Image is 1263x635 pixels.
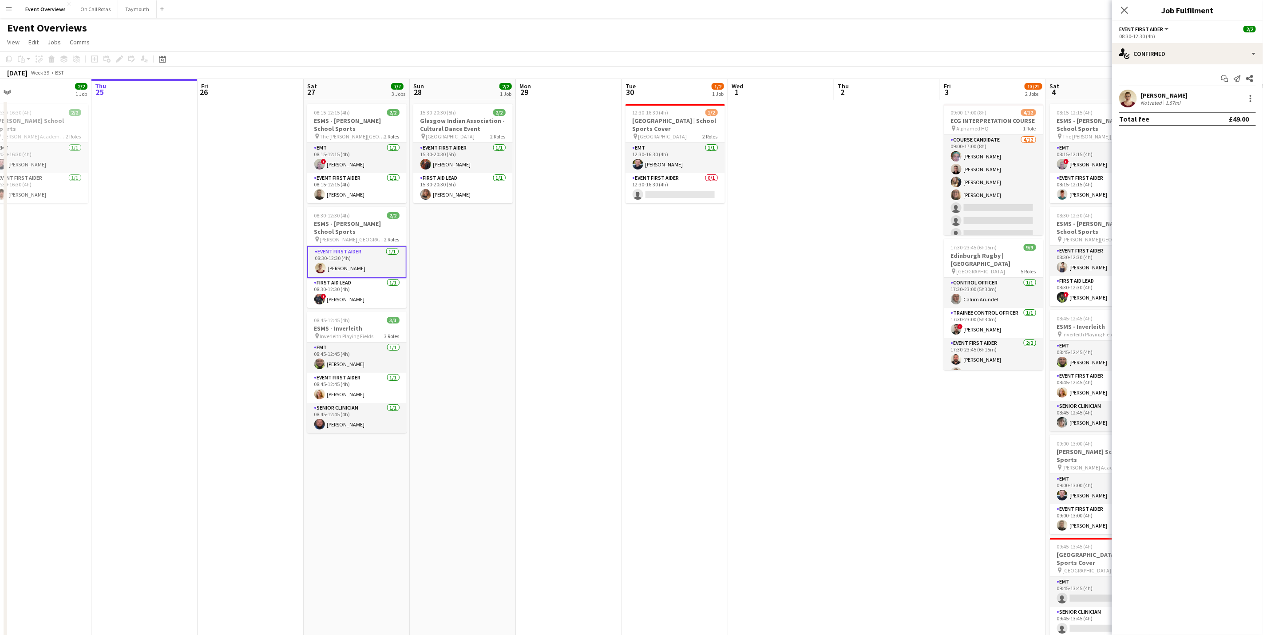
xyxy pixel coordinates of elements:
[1050,143,1149,173] app-card-role: EMT1/108:15-12:15 (4h)![PERSON_NAME]
[703,133,718,140] span: 2 Roles
[626,143,725,173] app-card-role: EMT1/112:30-16:30 (4h)[PERSON_NAME]
[1021,268,1036,275] span: 5 Roles
[7,21,87,35] h1: Event Overviews
[626,82,636,90] span: Tue
[1229,114,1249,123] div: £49.00
[387,317,400,323] span: 3/3
[1057,315,1093,322] span: 08:45-12:45 (4h)
[626,173,725,203] app-card-role: Event First Aider0/112:30-16:30 (4h)
[1063,331,1117,338] span: Inverleith Playing Fields
[307,104,407,203] app-job-card: 08:15-12:15 (4h)2/2ESMS - [PERSON_NAME] School Sports The [PERSON_NAME][GEOGRAPHIC_DATA]2 RolesEM...
[413,82,424,90] span: Sun
[307,143,407,173] app-card-role: EMT1/108:15-12:15 (4h)![PERSON_NAME]
[633,109,669,116] span: 12:30-16:30 (4h)
[1050,551,1149,567] h3: [GEOGRAPHIC_DATA] | School Sports Cover
[75,83,87,90] span: 2/2
[491,133,506,140] span: 2 Roles
[957,268,1006,275] span: [GEOGRAPHIC_DATA]
[307,403,407,433] app-card-role: Senior Clinician1/108:45-12:45 (4h)[PERSON_NAME]
[320,236,384,243] span: [PERSON_NAME][GEOGRAPHIC_DATA]
[314,317,350,323] span: 08:45-12:45 (4h)
[384,333,400,339] span: 3 Roles
[314,212,350,219] span: 08:30-12:30 (4h)
[944,308,1043,338] app-card-role: Trainee Control Officer1/117:30-23:00 (5h30m)![PERSON_NAME]
[1050,341,1149,371] app-card-role: EMT1/108:45-12:45 (4h)[PERSON_NAME]
[1050,173,1149,203] app-card-role: Event First Aider1/108:15-12:15 (4h)[PERSON_NAME]
[1063,567,1112,574] span: [GEOGRAPHIC_DATA]
[307,278,407,308] app-card-role: First Aid Lead1/108:30-12:30 (4h)![PERSON_NAME]
[1063,133,1127,140] span: The [PERSON_NAME][GEOGRAPHIC_DATA]
[1023,125,1036,132] span: 1 Role
[307,373,407,403] app-card-role: Event First Aider1/108:45-12:45 (4h)[PERSON_NAME]
[29,69,51,76] span: Week 39
[48,38,61,46] span: Jobs
[944,278,1043,308] app-card-role: Control Officer1/117:30-23:00 (5h30m)Calum Arundel
[320,133,384,140] span: The [PERSON_NAME][GEOGRAPHIC_DATA]
[306,87,317,97] span: 27
[1050,577,1149,607] app-card-role: EMT0/109:45-13:45 (4h)
[387,212,400,219] span: 2/2
[951,244,997,251] span: 17:30-23:45 (6h15m)
[307,312,407,433] app-job-card: 08:45-12:45 (4h)3/3ESMS - Inverleith Inverleith Playing Fields3 RolesEMT1/108:45-12:45 (4h)[PERSO...
[392,91,405,97] div: 3 Jobs
[201,82,208,90] span: Fri
[1119,114,1149,123] div: Total fee
[307,117,407,133] h3: ESMS - [PERSON_NAME] School Sports
[413,104,513,203] app-job-card: 15:30-20:30 (5h)2/2Glasgow Indian Association - Cultural Dance Event [GEOGRAPHIC_DATA]2 RolesEven...
[384,133,400,140] span: 2 Roles
[1050,371,1149,401] app-card-role: Event First Aider1/108:45-12:45 (4h)[PERSON_NAME]
[1050,474,1149,504] app-card-role: EMT1/109:00-13:00 (4h)[PERSON_NAME]
[4,36,23,48] a: View
[944,252,1043,268] h3: Edinburgh Rugby | [GEOGRAPHIC_DATA]
[1025,91,1042,97] div: 2 Jobs
[1119,26,1170,32] button: Event First Aider
[28,38,39,46] span: Edit
[413,143,513,173] app-card-role: Event First Aider1/115:30-20:30 (5h)[PERSON_NAME]
[66,36,93,48] a: Comms
[1164,99,1182,106] div: 1.57mi
[118,0,157,18] button: Taymouth
[836,87,849,97] span: 2
[712,91,724,97] div: 1 Job
[1057,212,1093,219] span: 08:30-12:30 (4h)
[1063,464,1127,471] span: [PERSON_NAME] Academy Playing Fields
[957,125,989,132] span: Alphamed HQ
[1021,109,1036,116] span: 4/12
[44,36,64,48] a: Jobs
[1050,323,1149,331] h3: ESMS - Inverleith
[307,207,407,308] app-job-card: 08:30-12:30 (4h)2/2ESMS - [PERSON_NAME] School Sports [PERSON_NAME][GEOGRAPHIC_DATA]2 RolesEvent ...
[66,133,81,140] span: 2 Roles
[1050,104,1149,203] div: 08:15-12:15 (4h)2/2ESMS - [PERSON_NAME] School Sports The [PERSON_NAME][GEOGRAPHIC_DATA]2 RolesEM...
[1057,543,1093,550] span: 09:45-13:45 (4h)
[1057,440,1093,447] span: 09:00-13:00 (4h)
[307,324,407,332] h3: ESMS - Inverleith
[1119,33,1256,39] div: 08:30-12:30 (4h)
[958,324,963,329] span: !
[1050,220,1149,236] h3: ESMS - [PERSON_NAME] School Sports
[1119,26,1163,32] span: Event First Aider
[320,333,374,339] span: Inverleith Playing Fields
[1064,292,1069,297] span: !
[951,109,987,116] span: 09:00-17:00 (8h)
[944,135,1043,307] app-card-role: Course Candidate4/1209:00-17:00 (8h)[PERSON_NAME][PERSON_NAME][PERSON_NAME][PERSON_NAME]
[307,343,407,373] app-card-role: EMT1/108:45-12:45 (4h)[PERSON_NAME]
[1057,109,1093,116] span: 08:15-12:15 (4h)
[2,133,66,140] span: [PERSON_NAME] Academy Playing Fields
[518,87,531,97] span: 29
[1050,448,1149,464] h3: [PERSON_NAME] School Sports
[626,117,725,133] h3: [GEOGRAPHIC_DATA] | School Sports Cover
[705,109,718,116] span: 1/2
[626,104,725,203] app-job-card: 12:30-16:30 (4h)1/2[GEOGRAPHIC_DATA] | School Sports Cover [GEOGRAPHIC_DATA]2 RolesEMT1/112:30-16...
[732,82,743,90] span: Wed
[944,239,1043,370] app-job-card: 17:30-23:45 (6h15m)9/9Edinburgh Rugby | [GEOGRAPHIC_DATA] [GEOGRAPHIC_DATA]5 RolesControl Officer...
[55,69,64,76] div: BST
[1050,246,1149,276] app-card-role: Event First Aider1/108:30-12:30 (4h)[PERSON_NAME]
[321,294,326,299] span: !
[1140,91,1188,99] div: [PERSON_NAME]
[944,104,1043,235] app-job-card: 09:00-17:00 (8h)4/12ECG INTERPRETATION COURSE Alphamed HQ1 RoleCourse Candidate4/1209:00-17:00 (8...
